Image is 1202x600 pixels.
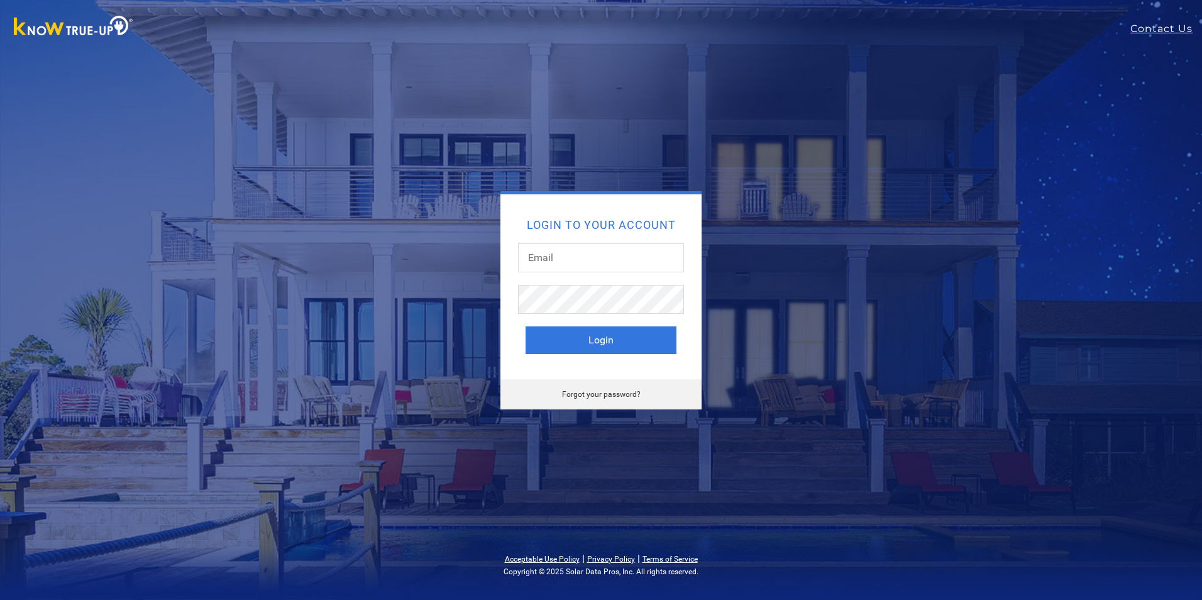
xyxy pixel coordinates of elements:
[8,13,140,42] img: Know True-Up
[526,326,676,354] button: Login
[526,219,676,231] h2: Login to your account
[637,552,640,564] span: |
[1130,21,1202,36] a: Contact Us
[587,555,635,564] a: Privacy Policy
[642,555,698,564] a: Terms of Service
[505,555,580,564] a: Acceptable Use Policy
[562,390,641,399] a: Forgot your password?
[518,243,684,272] input: Email
[582,552,585,564] span: |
